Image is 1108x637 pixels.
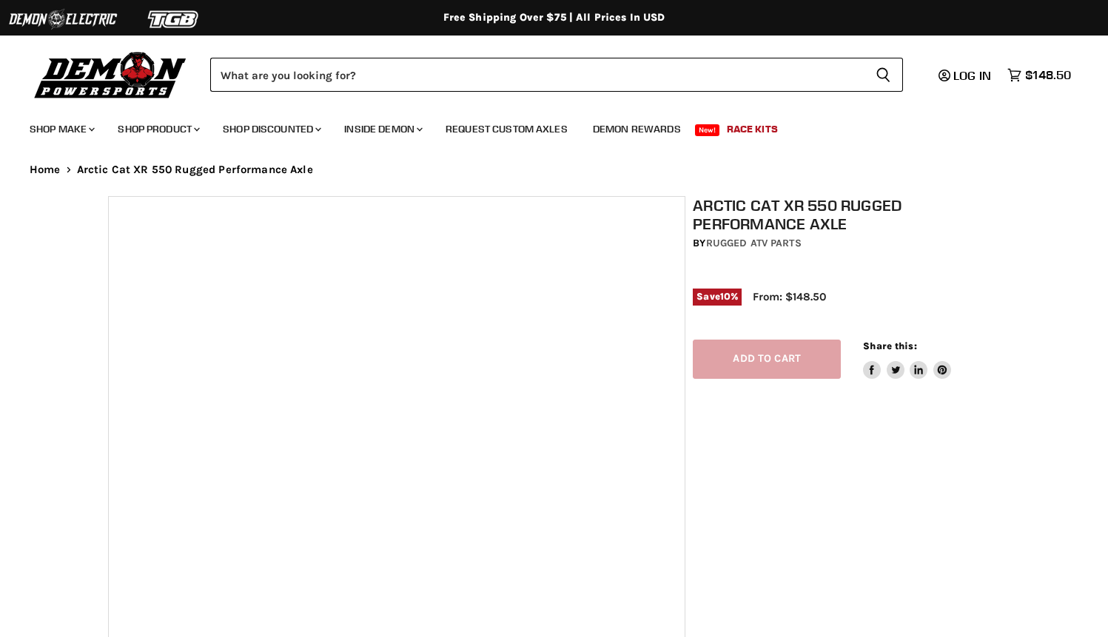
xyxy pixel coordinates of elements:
a: Log in [932,69,1000,82]
a: Race Kits [716,114,789,144]
a: Shop Product [107,114,209,144]
div: by [693,235,1007,252]
span: 10 [720,291,731,302]
img: Demon Powersports [30,48,192,101]
img: TGB Logo 2 [118,5,229,33]
button: Search [864,58,903,92]
span: From: $148.50 [753,290,826,303]
span: Save % [693,289,742,305]
input: Search [210,58,864,92]
ul: Main menu [19,108,1067,144]
a: Request Custom Axles [434,114,579,144]
a: $148.50 [1000,64,1078,86]
a: Shop Discounted [212,114,330,144]
span: Arctic Cat XR 550 Rugged Performance Axle [77,164,313,176]
h1: Arctic Cat XR 550 Rugged Performance Axle [693,196,1007,233]
span: Share this: [863,340,916,351]
a: Shop Make [19,114,104,144]
a: Rugged ATV Parts [706,237,802,249]
a: Home [30,164,61,176]
span: Log in [953,68,991,83]
a: Inside Demon [333,114,432,144]
img: Demon Electric Logo 2 [7,5,118,33]
span: New! [695,124,720,136]
span: $148.50 [1025,68,1071,82]
aside: Share this: [863,340,951,379]
a: Demon Rewards [582,114,692,144]
form: Product [210,58,903,92]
